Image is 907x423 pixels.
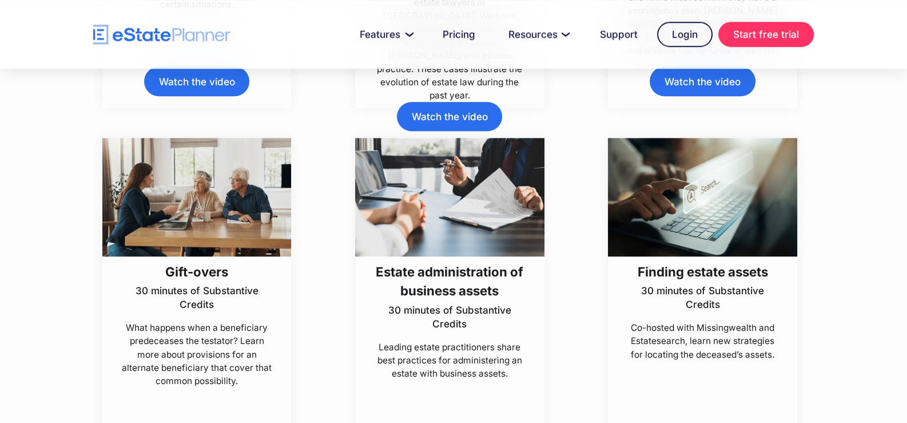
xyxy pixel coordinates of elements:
[371,341,528,380] p: Leading estate practitioners share best practices for administering an estate with business assets.
[624,262,782,281] h3: Finding estate assets
[718,22,814,47] a: Start free trial
[118,262,276,281] h3: Gift-overs
[118,284,276,311] p: 30 minutes of Substantive Credits
[118,321,276,388] p: What happens when a beneficiary predeceases the testator? Learn more about provisions for an alte...
[624,284,782,311] p: 30 minutes of Substantive Credits
[355,138,544,380] a: Estate administration of business assets30 minutes of Substantive CreditsLeading estate practitio...
[371,262,528,301] h3: Estate administration of business assets
[102,138,292,388] a: Gift-overs30 minutes of Substantive CreditsWhat happens when a beneficiary predeceases the testat...
[495,23,580,46] a: Resources
[371,303,528,331] p: 30 minutes of Substantive Credits
[657,22,713,47] a: Login
[624,321,782,361] p: Co-hosted with Missingwealth and Estatesearch, learn new strategies for locating the deceased’s a...
[346,23,423,46] a: Features
[93,25,230,45] a: home
[429,23,489,46] a: Pricing
[586,23,651,46] a: Support
[650,66,755,96] a: Watch the video
[144,66,249,96] a: Watch the video
[397,102,502,131] a: Watch the video
[608,138,797,361] a: Finding estate assets30 minutes of Substantive CreditsCo-hosted with Missingwealth and Estatesear...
